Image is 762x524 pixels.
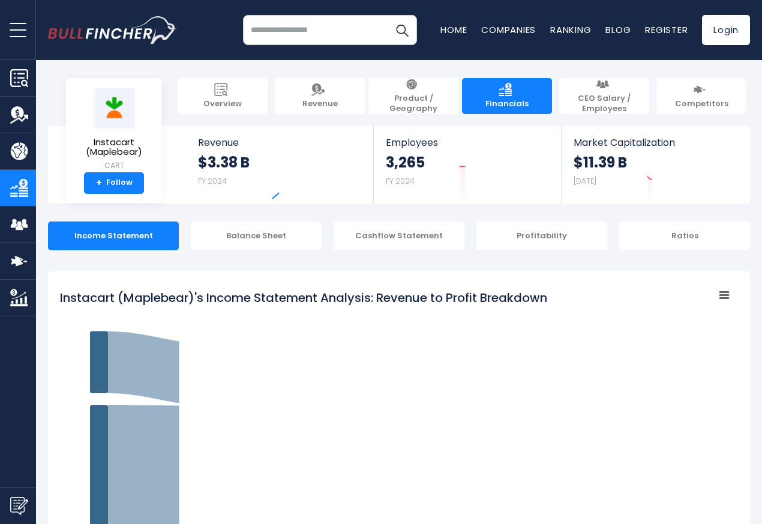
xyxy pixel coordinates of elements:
[198,153,250,172] strong: $3.38 B
[203,99,242,109] span: Overview
[386,176,415,186] small: FY 2024
[191,221,322,250] div: Balance Sheet
[178,78,268,114] a: Overview
[368,78,458,114] a: Product / Geography
[656,78,746,114] a: Competitors
[605,23,631,36] a: Blog
[374,94,452,114] span: Product / Geography
[574,176,596,186] small: [DATE]
[565,94,643,114] span: CEO Salary / Employees
[275,78,365,114] a: Revenue
[75,88,153,172] a: Instacart (Maplebear) CART
[550,23,591,36] a: Ranking
[76,137,152,157] span: Instacart (Maplebear)
[48,16,177,44] a: Go to homepage
[386,153,425,172] strong: 3,265
[84,172,144,194] a: +Follow
[619,221,750,250] div: Ratios
[198,176,227,186] small: FY 2024
[302,99,338,109] span: Revenue
[559,78,649,114] a: CEO Salary / Employees
[48,16,177,44] img: bullfincher logo
[574,137,737,148] span: Market Capitalization
[485,99,529,109] span: Financials
[186,126,374,203] a: Revenue $3.38 B FY 2024
[198,137,362,148] span: Revenue
[48,221,179,250] div: Income Statement
[96,178,102,188] strong: +
[386,137,548,148] span: Employees
[574,153,627,172] strong: $11.39 B
[675,99,728,109] span: Competitors
[462,78,552,114] a: Financials
[440,23,467,36] a: Home
[374,126,560,203] a: Employees 3,265 FY 2024
[76,160,152,171] small: CART
[387,15,417,45] button: Search
[562,126,749,203] a: Market Capitalization $11.39 B [DATE]
[334,221,464,250] div: Cashflow Statement
[702,15,750,45] a: Login
[481,23,536,36] a: Companies
[645,23,688,36] a: Register
[476,221,607,250] div: Profitability
[60,289,547,306] tspan: Instacart (Maplebear)'s Income Statement Analysis: Revenue to Profit Breakdown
